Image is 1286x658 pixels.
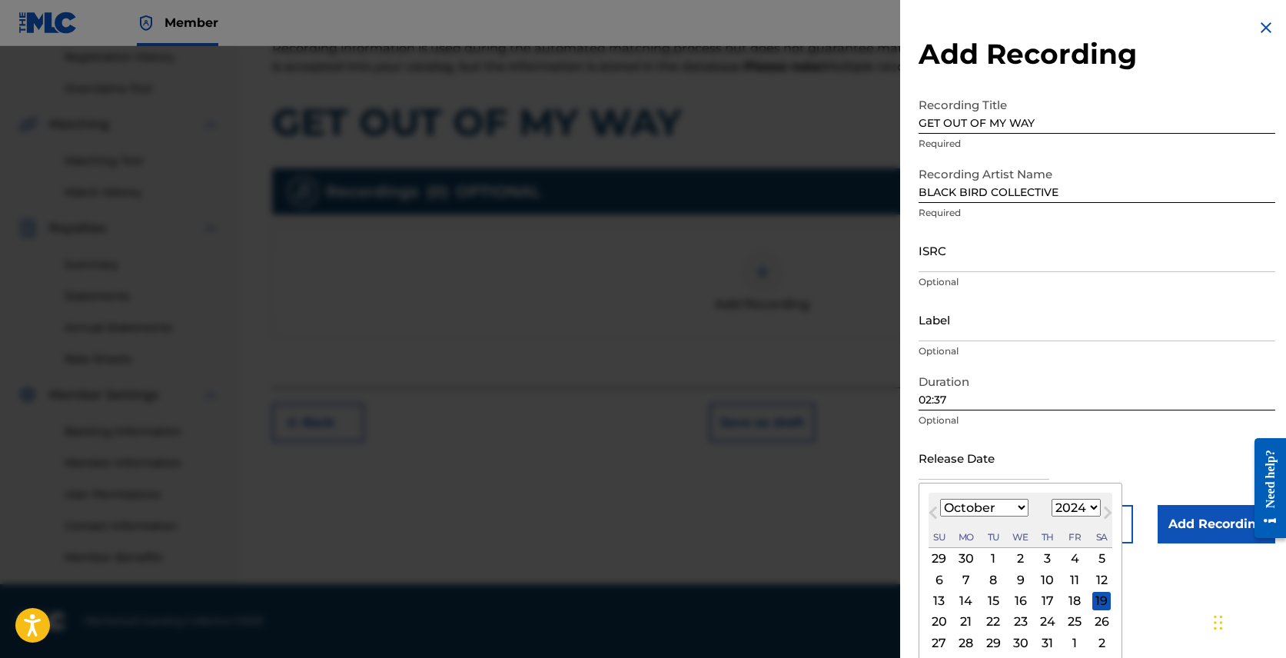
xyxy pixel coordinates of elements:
[919,344,1275,358] p: Optional
[1038,528,1057,547] div: Thursday
[1012,550,1030,568] div: Choose Wednesday, October 2nd, 2024
[1092,592,1111,610] div: Choose Saturday, October 19th, 2024
[930,633,949,652] div: Choose Sunday, October 27th, 2024
[984,550,1002,568] div: Choose Tuesday, October 1st, 2024
[1065,528,1084,547] div: Friday
[1012,528,1030,547] div: Wednesday
[1209,584,1286,658] iframe: Chat Widget
[930,528,949,547] div: Sunday
[1012,570,1030,589] div: Choose Wednesday, October 9th, 2024
[930,613,949,631] div: Choose Sunday, October 20th, 2024
[1092,528,1111,547] div: Saturday
[984,528,1002,547] div: Tuesday
[1214,600,1223,646] div: Drag
[957,592,975,610] div: Choose Monday, October 14th, 2024
[919,414,1275,427] p: Optional
[164,14,218,32] span: Member
[930,592,949,610] div: Choose Sunday, October 13th, 2024
[1065,633,1084,652] div: Choose Friday, November 1st, 2024
[930,550,949,568] div: Choose Sunday, September 29th, 2024
[1092,570,1111,589] div: Choose Saturday, October 12th, 2024
[18,12,78,34] img: MLC Logo
[1012,613,1030,631] div: Choose Wednesday, October 23rd, 2024
[984,592,1002,610] div: Choose Tuesday, October 15th, 2024
[1038,570,1057,589] div: Choose Thursday, October 10th, 2024
[1012,633,1030,652] div: Choose Wednesday, October 30th, 2024
[919,206,1275,220] p: Required
[984,633,1002,652] div: Choose Tuesday, October 29th, 2024
[1038,550,1057,568] div: Choose Thursday, October 3rd, 2024
[957,570,975,589] div: Choose Monday, October 7th, 2024
[1038,633,1057,652] div: Choose Thursday, October 31st, 2024
[1038,613,1057,631] div: Choose Thursday, October 24th, 2024
[957,528,975,547] div: Monday
[957,550,975,568] div: Choose Monday, September 30th, 2024
[1065,613,1084,631] div: Choose Friday, October 25th, 2024
[1092,613,1111,631] div: Choose Saturday, October 26th, 2024
[1065,550,1084,568] div: Choose Friday, October 4th, 2024
[1243,424,1286,551] iframe: Resource Center
[984,570,1002,589] div: Choose Tuesday, October 8th, 2024
[921,503,945,528] button: Previous Month
[957,613,975,631] div: Choose Monday, October 21st, 2024
[919,37,1275,71] h2: Add Recording
[1092,550,1111,568] div: Choose Saturday, October 5th, 2024
[1012,592,1030,610] div: Choose Wednesday, October 16th, 2024
[1065,592,1084,610] div: Choose Friday, October 18th, 2024
[957,633,975,652] div: Choose Monday, October 28th, 2024
[1092,633,1111,652] div: Choose Saturday, November 2nd, 2024
[919,275,1275,289] p: Optional
[984,613,1002,631] div: Choose Tuesday, October 22nd, 2024
[930,570,949,589] div: Choose Sunday, October 6th, 2024
[1095,503,1120,528] button: Next Month
[1065,570,1084,589] div: Choose Friday, October 11th, 2024
[137,14,155,32] img: Top Rightsholder
[1038,592,1057,610] div: Choose Thursday, October 17th, 2024
[919,137,1275,151] p: Required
